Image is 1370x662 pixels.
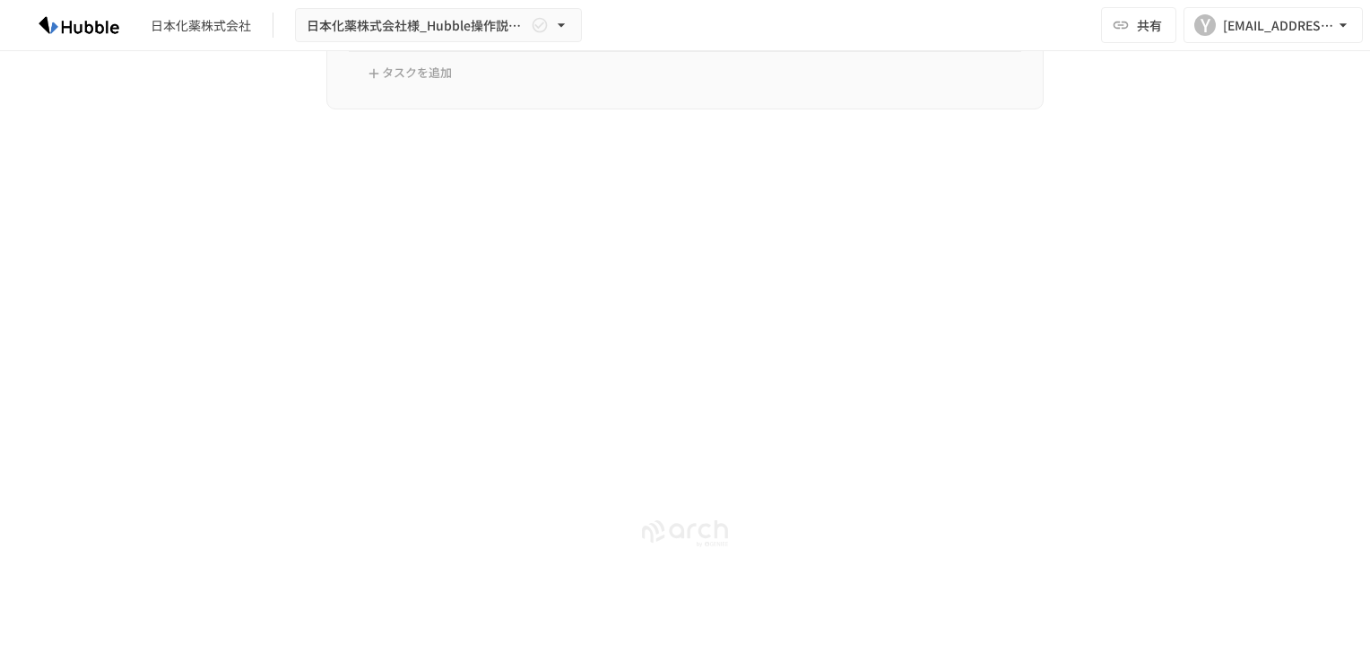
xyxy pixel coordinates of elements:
div: 日本化薬株式会社 [151,16,251,35]
button: 共有 [1101,7,1176,43]
div: Y [1194,14,1216,36]
button: 日本化薬株式会社様_Hubble操作説明資料 [295,8,582,43]
span: 共有 [1137,15,1162,35]
button: Y[EMAIL_ADDRESS][DOMAIN_NAME] [1184,7,1363,43]
div: [EMAIL_ADDRESS][DOMAIN_NAME] [1223,14,1334,37]
img: HzDRNkGCf7KYO4GfwKnzITak6oVsp5RHeZBEM1dQFiQ [22,11,136,39]
span: 日本化薬株式会社様_Hubble操作説明資料 [307,14,527,37]
button: タスクを追加 [363,59,456,87]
